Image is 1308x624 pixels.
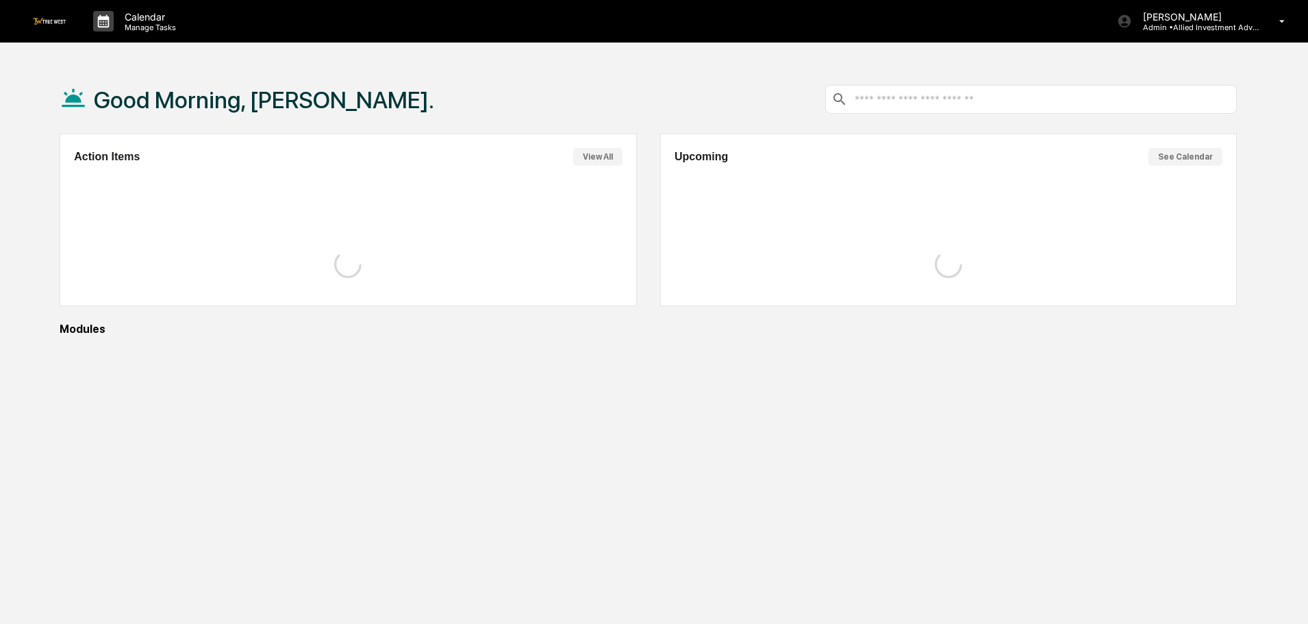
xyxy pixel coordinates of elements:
img: logo [33,18,66,24]
p: Calendar [114,11,183,23]
p: Manage Tasks [114,23,183,32]
h2: Action Items [74,151,140,163]
h2: Upcoming [675,151,728,163]
p: Admin • Allied Investment Advisors [1132,23,1259,32]
p: [PERSON_NAME] [1132,11,1259,23]
button: See Calendar [1148,148,1222,166]
div: Modules [60,323,1237,336]
h1: Good Morning, [PERSON_NAME]. [94,86,434,114]
button: View All [573,148,622,166]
